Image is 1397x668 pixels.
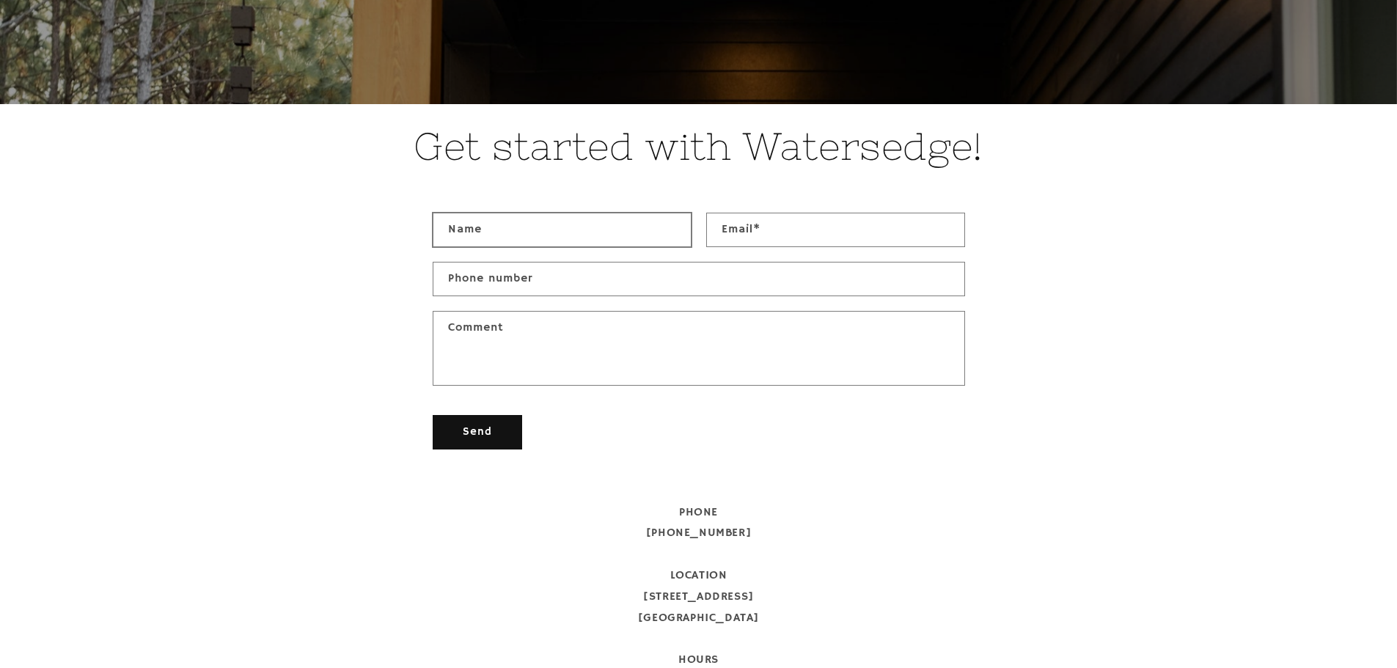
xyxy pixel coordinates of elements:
h2: Get started with Watersedge! [296,122,1102,172]
span: [GEOGRAPHIC_DATA] [638,611,759,625]
span: PHONE [679,505,718,520]
span: HOURS [678,653,719,667]
span: [STREET_ADDRESS] [643,590,754,604]
span: LOCATION [670,568,727,583]
button: Send [433,415,522,449]
span: [PHONE_NUMBER] [646,526,751,540]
